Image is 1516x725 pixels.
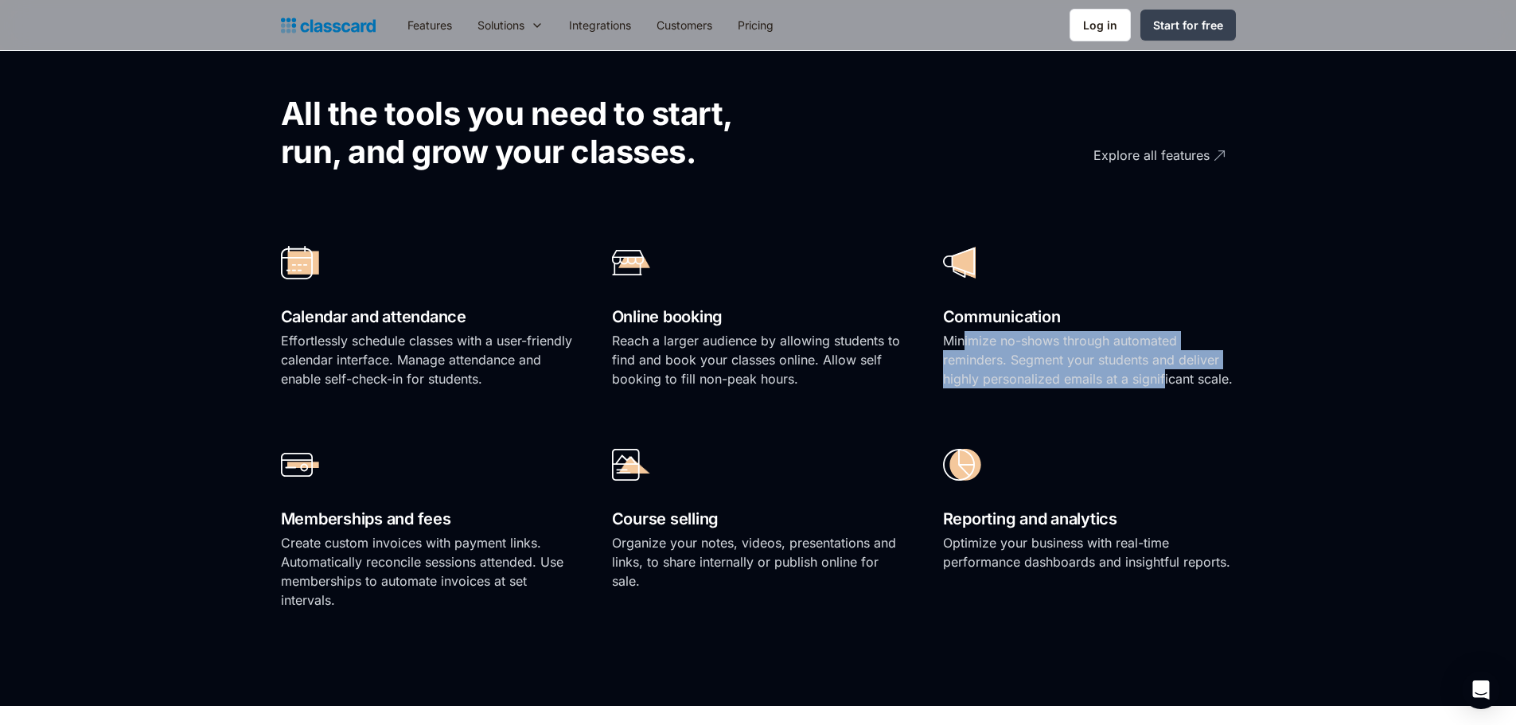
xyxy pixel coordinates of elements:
a: home [281,14,376,37]
h2: Course selling [612,505,905,533]
p: Effortlessly schedule classes with a user-friendly calendar interface. Manage attendance and enab... [281,331,574,388]
a: Start for free [1140,10,1236,41]
p: Organize your notes, videos, presentations and links, to share internally or publish online for s... [612,533,905,591]
p: Reach a larger audience by allowing students to find and book your classes online. Allow self boo... [612,331,905,388]
h2: Online booking [612,303,905,331]
a: Explore all features [1005,134,1228,177]
div: Open Intercom Messenger [1462,671,1500,709]
h2: Reporting and analytics [943,505,1236,533]
p: Minimize no-shows through automated reminders. Segment your students and deliver highly personali... [943,331,1236,388]
a: Pricing [725,7,786,43]
div: Explore all features [1093,134,1210,165]
a: Integrations [556,7,644,43]
div: Solutions [465,7,556,43]
div: Log in [1083,17,1117,33]
a: Customers [644,7,725,43]
a: Features [395,7,465,43]
h2: Memberships and fees [281,505,574,533]
h2: Communication [943,303,1236,331]
p: Create custom invoices with payment links. Automatically reconcile sessions attended. Use members... [281,533,574,610]
div: Start for free [1153,17,1223,33]
div: Solutions [477,17,524,33]
a: Log in [1070,9,1131,41]
p: Optimize your business with real-time performance dashboards and insightful reports. [943,533,1236,571]
h2: All the tools you need to start, run, and grow your classes. [281,95,786,171]
h2: Calendar and attendance [281,303,574,331]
